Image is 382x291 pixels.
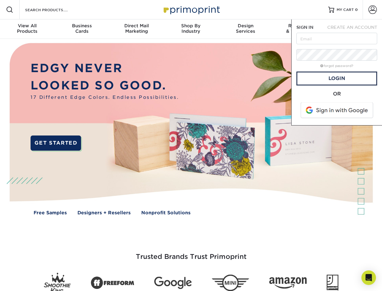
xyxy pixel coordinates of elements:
div: & Templates [273,23,327,34]
span: Resources [273,23,327,28]
span: Direct Mail [109,23,164,28]
h3: Trusted Brands Trust Primoprint [14,238,368,268]
span: 17 Different Edge Colors. Endless Possibilities. [31,94,179,101]
a: Designers + Resellers [77,209,131,216]
span: 0 [355,8,358,12]
img: Amazon [269,277,307,289]
p: EDGY NEVER [31,60,179,77]
div: Cards [54,23,109,34]
div: Marketing [109,23,164,34]
span: Design [218,23,273,28]
input: SEARCH PRODUCTS..... [24,6,83,13]
a: Free Samples [34,209,67,216]
div: OR [296,90,377,98]
a: BusinessCards [54,19,109,39]
span: Shop By [164,23,218,28]
span: SIGN IN [296,25,313,30]
a: Login [296,72,377,85]
div: Industry [164,23,218,34]
a: forgot password? [320,64,353,68]
img: Primoprint [161,3,221,16]
a: Resources& Templates [273,19,327,39]
img: Goodwill [327,275,338,291]
input: Email [296,33,377,44]
a: GET STARTED [31,135,81,151]
div: Open Intercom Messenger [361,270,376,285]
p: LOOKED SO GOOD. [31,77,179,94]
img: Google [154,277,192,289]
a: Shop ByIndustry [164,19,218,39]
span: CREATE AN ACCOUNT [327,25,377,30]
a: Nonprofit Solutions [141,209,191,216]
a: DesignServices [218,19,273,39]
div: Services [218,23,273,34]
span: Business [54,23,109,28]
span: MY CART [337,7,354,12]
a: Direct MailMarketing [109,19,164,39]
